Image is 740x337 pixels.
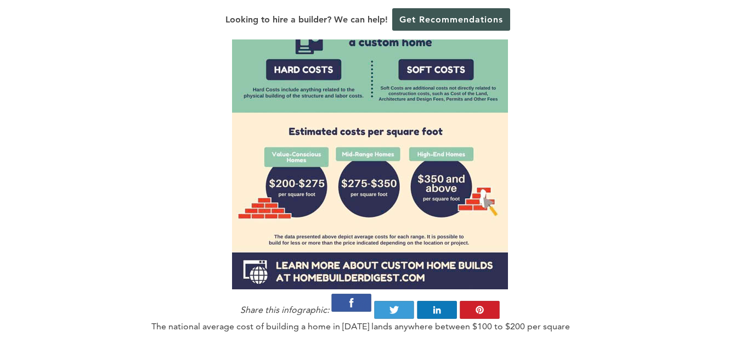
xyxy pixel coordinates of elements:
em: Share this infographic: [240,305,329,315]
a: Get Recommendations [392,8,510,31]
img: Facebook-Share-Icon.png [331,294,371,312]
iframe: Drift Widget Chat Controller [529,258,727,324]
img: Twitter-Share-Icon.png [374,301,414,319]
img: Pnterest-Share-Icon.png [460,301,500,319]
img: LinkedIn-Share-Icon.png [417,301,457,319]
